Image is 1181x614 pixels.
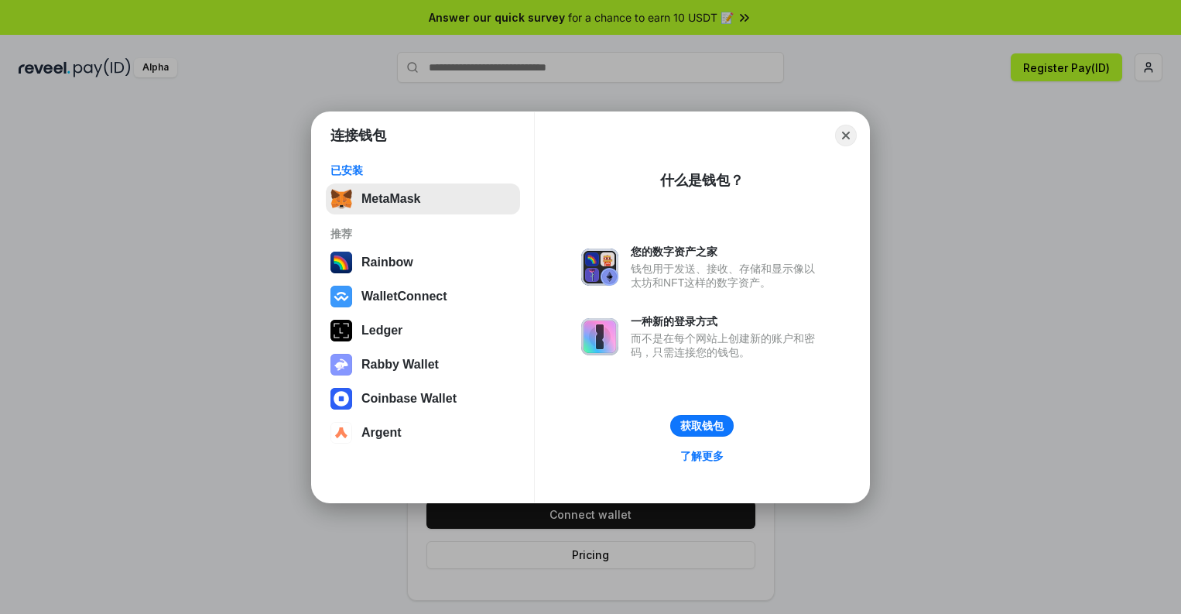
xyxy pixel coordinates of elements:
div: 什么是钱包？ [660,171,744,190]
button: 获取钱包 [670,415,734,437]
img: svg+xml,%3Csvg%20width%3D%2228%22%20height%3D%2228%22%20viewBox%3D%220%200%2028%2028%22%20fill%3D... [330,286,352,307]
div: 一种新的登录方式 [631,314,823,328]
img: svg+xml,%3Csvg%20xmlns%3D%22http%3A%2F%2Fwww.w3.org%2F2000%2Fsvg%22%20width%3D%2228%22%20height%3... [330,320,352,341]
button: Argent [326,417,520,448]
div: Ledger [361,324,402,338]
div: 获取钱包 [680,419,724,433]
img: svg+xml,%3Csvg%20xmlns%3D%22http%3A%2F%2Fwww.w3.org%2F2000%2Fsvg%22%20fill%3D%22none%22%20viewBox... [581,318,618,355]
div: 已安装 [330,163,515,177]
img: svg+xml,%3Csvg%20xmlns%3D%22http%3A%2F%2Fwww.w3.org%2F2000%2Fsvg%22%20fill%3D%22none%22%20viewBox... [330,354,352,376]
button: MetaMask [326,184,520,214]
img: svg+xml,%3Csvg%20width%3D%22120%22%20height%3D%22120%22%20viewBox%3D%220%200%20120%20120%22%20fil... [330,252,352,273]
button: Close [835,125,857,146]
div: WalletConnect [361,290,447,304]
div: Argent [361,426,402,440]
h1: 连接钱包 [330,126,386,145]
button: Rabby Wallet [326,349,520,380]
button: Ledger [326,315,520,346]
div: 而不是在每个网站上创建新的账户和密码，只需连接您的钱包。 [631,331,823,359]
button: Coinbase Wallet [326,383,520,414]
button: Rainbow [326,247,520,278]
div: Rainbow [361,256,413,269]
div: MetaMask [361,192,420,206]
img: svg+xml,%3Csvg%20fill%3D%22none%22%20height%3D%2233%22%20viewBox%3D%220%200%2035%2033%22%20width%... [330,188,352,210]
div: 了解更多 [680,449,724,463]
div: Rabby Wallet [361,358,439,372]
a: 了解更多 [671,446,733,466]
div: Coinbase Wallet [361,392,457,406]
img: svg+xml,%3Csvg%20xmlns%3D%22http%3A%2F%2Fwww.w3.org%2F2000%2Fsvg%22%20fill%3D%22none%22%20viewBox... [581,249,618,286]
img: svg+xml,%3Csvg%20width%3D%2228%22%20height%3D%2228%22%20viewBox%3D%220%200%2028%2028%22%20fill%3D... [330,422,352,444]
div: 您的数字资产之家 [631,245,823,259]
button: WalletConnect [326,281,520,312]
div: 推荐 [330,227,515,241]
img: svg+xml,%3Csvg%20width%3D%2228%22%20height%3D%2228%22%20viewBox%3D%220%200%2028%2028%22%20fill%3D... [330,388,352,410]
div: 钱包用于发送、接收、存储和显示像以太坊和NFT这样的数字资产。 [631,262,823,290]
